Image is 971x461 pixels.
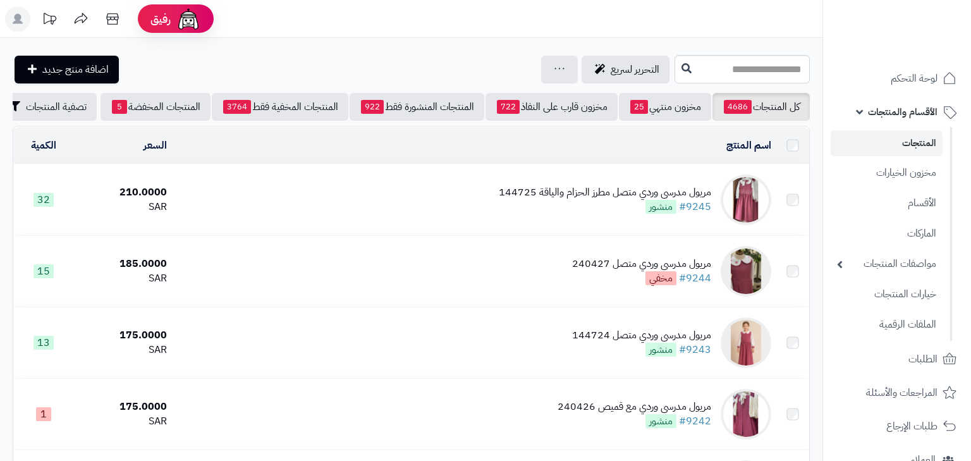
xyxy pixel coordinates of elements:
a: مخزون الخيارات [831,159,943,187]
div: 210.0000 [79,185,167,200]
div: SAR [79,414,167,429]
span: 25 [630,100,648,114]
div: مريول مدرسي وردي متصل 144724 [572,328,711,343]
div: SAR [79,200,167,214]
span: 1 [36,407,51,421]
img: مريول مدرسي وردي مع قميص 240426 [721,389,771,439]
a: طلبات الإرجاع [831,411,963,441]
span: 4686 [724,100,752,114]
a: مواصفات المنتجات [831,250,943,278]
span: 722 [497,100,520,114]
span: 32 [34,193,54,207]
div: 175.0000 [79,328,167,343]
img: مريول مدرسي وردي متصل مطرز الحزام والياقة 144725 [721,175,771,225]
a: المنتجات المخفية فقط3764 [212,93,348,121]
a: #9243 [679,342,711,357]
span: الأقسام والمنتجات [868,103,937,121]
a: لوحة التحكم [831,63,963,94]
img: مريول مدرسي وردي متصل 144724 [721,317,771,368]
a: #9244 [679,271,711,286]
span: منشور [645,414,676,428]
a: تحديثات المنصة [34,6,65,35]
span: منشور [645,343,676,357]
div: مريول مدرسي وردي متصل 240427 [572,257,711,271]
span: المراجعات والأسئلة [866,384,937,402]
span: رفيق [150,11,171,27]
span: 3764 [223,100,251,114]
a: الطلبات [831,344,963,374]
a: المنتجات المخفضة5 [101,93,211,121]
span: 13 [34,336,54,350]
span: الطلبات [908,350,937,368]
a: المنتجات المنشورة فقط922 [350,93,484,121]
div: 185.0000 [79,257,167,271]
span: 15 [34,264,54,278]
a: الماركات [831,220,943,247]
a: الأقسام [831,190,943,217]
a: المنتجات [831,130,943,156]
span: 5 [112,100,127,114]
a: الكمية [31,138,56,153]
a: #9242 [679,414,711,429]
span: 922 [361,100,384,114]
div: 175.0000 [79,400,167,414]
a: المراجعات والأسئلة [831,378,963,408]
div: SAR [79,271,167,286]
span: التحرير لسريع [611,62,659,77]
span: مخفي [645,271,676,285]
img: ai-face.png [176,6,201,32]
span: تصفية المنتجات [26,99,87,114]
a: السعر [144,138,167,153]
div: مريول مدرسي وردي مع قميص 240426 [558,400,711,414]
span: طلبات الإرجاع [886,417,937,435]
div: مريول مدرسي وردي متصل مطرز الحزام والياقة 144725 [499,185,711,200]
img: مريول مدرسي وردي متصل 240427 [721,246,771,297]
a: مخزون قارب على النفاذ722 [485,93,618,121]
span: اضافة منتج جديد [42,62,109,77]
span: لوحة التحكم [891,70,937,87]
a: كل المنتجات4686 [712,93,810,121]
div: SAR [79,343,167,357]
a: #9245 [679,199,711,214]
a: التحرير لسريع [582,56,669,83]
a: اسم المنتج [726,138,771,153]
a: خيارات المنتجات [831,281,943,308]
a: الملفات الرقمية [831,311,943,338]
a: اضافة منتج جديد [15,56,119,83]
span: منشور [645,200,676,214]
a: مخزون منتهي25 [619,93,711,121]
